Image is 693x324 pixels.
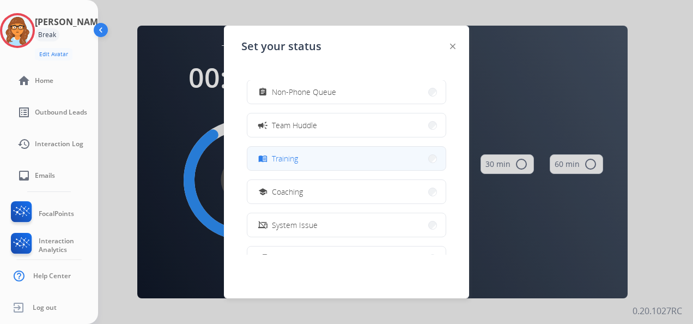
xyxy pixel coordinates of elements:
span: Emails [35,171,55,180]
button: System Issue [247,213,446,237]
p: 0.20.1027RC [633,304,682,317]
button: Team Huddle [247,113,446,137]
mat-icon: campaign [257,119,268,130]
button: Non-Phone Queue [247,80,446,104]
mat-icon: list_alt [17,106,31,119]
a: Interaction Analytics [9,233,98,258]
span: Non-Phone Queue [272,86,336,98]
mat-icon: menu_book [258,154,268,163]
span: System Issue [272,219,318,231]
button: Edit Avatar [35,48,72,61]
mat-icon: inbox [17,169,31,182]
a: FocalPoints [9,201,74,226]
button: Training [247,147,446,170]
span: Set your status [241,39,321,54]
mat-icon: home [17,74,31,87]
div: Break [35,28,59,41]
mat-icon: phonelink_off [258,220,268,230]
button: Logged In [247,247,446,270]
mat-icon: login [257,253,268,263]
span: Outbound Leads [35,108,87,117]
button: Coaching [247,180,446,203]
span: Interaction Analytics [39,237,98,254]
span: Help Center [33,272,71,280]
span: Logged In [272,253,305,264]
h3: [PERSON_NAME] [35,15,106,28]
span: Interaction Log [35,140,83,148]
span: Home [35,76,53,85]
mat-icon: assignment [258,87,268,97]
span: Coaching [272,186,303,197]
span: FocalPoints [39,209,74,218]
mat-icon: history [17,137,31,151]
mat-icon: school [258,187,268,196]
img: close-button [450,44,455,49]
span: Team Huddle [272,119,317,131]
img: avatar [2,15,33,46]
span: Log out [33,303,57,312]
span: Training [272,153,298,164]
